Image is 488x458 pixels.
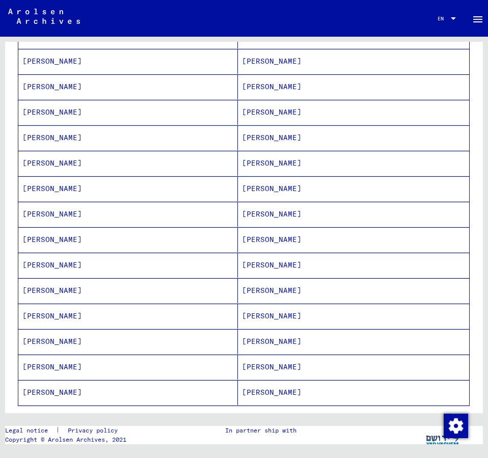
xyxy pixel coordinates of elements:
[238,151,469,176] mat-cell: [PERSON_NAME]
[18,227,238,252] mat-cell: [PERSON_NAME]
[238,253,469,278] mat-cell: [PERSON_NAME]
[238,380,469,405] mat-cell: [PERSON_NAME]
[18,278,238,303] mat-cell: [PERSON_NAME]
[443,413,468,438] div: Change consent
[18,380,238,405] mat-cell: [PERSON_NAME]
[472,13,484,25] mat-icon: Side nav toggle icon
[60,426,130,435] a: Privacy policy
[424,426,462,451] img: yv_logo.png
[468,8,488,29] button: Toggle sidenav
[5,435,130,444] p: Copyright © Arolsen Archives, 2021
[238,227,469,252] mat-cell: [PERSON_NAME]
[18,176,238,201] mat-cell: [PERSON_NAME]
[445,410,466,430] button: Last page
[18,355,238,380] mat-cell: [PERSON_NAME]
[238,355,469,380] mat-cell: [PERSON_NAME]
[18,125,238,150] mat-cell: [PERSON_NAME]
[238,49,469,74] mat-cell: [PERSON_NAME]
[18,304,238,329] mat-cell: [PERSON_NAME]
[18,151,238,176] mat-cell: [PERSON_NAME]
[8,9,80,24] img: Arolsen_neg.svg
[238,278,469,303] mat-cell: [PERSON_NAME]
[238,176,469,201] mat-cell: [PERSON_NAME]
[5,426,130,435] div: |
[444,414,468,438] img: Change consent
[425,410,445,430] button: Next page
[238,74,469,99] mat-cell: [PERSON_NAME]
[18,202,238,227] mat-cell: [PERSON_NAME]
[238,125,469,150] mat-cell: [PERSON_NAME]
[5,426,56,435] a: Legal notice
[238,202,469,227] mat-cell: [PERSON_NAME]
[238,304,469,329] mat-cell: [PERSON_NAME]
[238,329,469,354] mat-cell: [PERSON_NAME]
[238,100,469,125] mat-cell: [PERSON_NAME]
[333,410,354,430] button: First page
[438,16,449,21] span: EN
[225,426,296,435] p: In partner ship with
[18,74,238,99] mat-cell: [PERSON_NAME]
[18,100,238,125] mat-cell: [PERSON_NAME]
[18,329,238,354] mat-cell: [PERSON_NAME]
[354,410,374,430] button: Previous page
[18,49,238,74] mat-cell: [PERSON_NAME]
[18,253,238,278] mat-cell: [PERSON_NAME]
